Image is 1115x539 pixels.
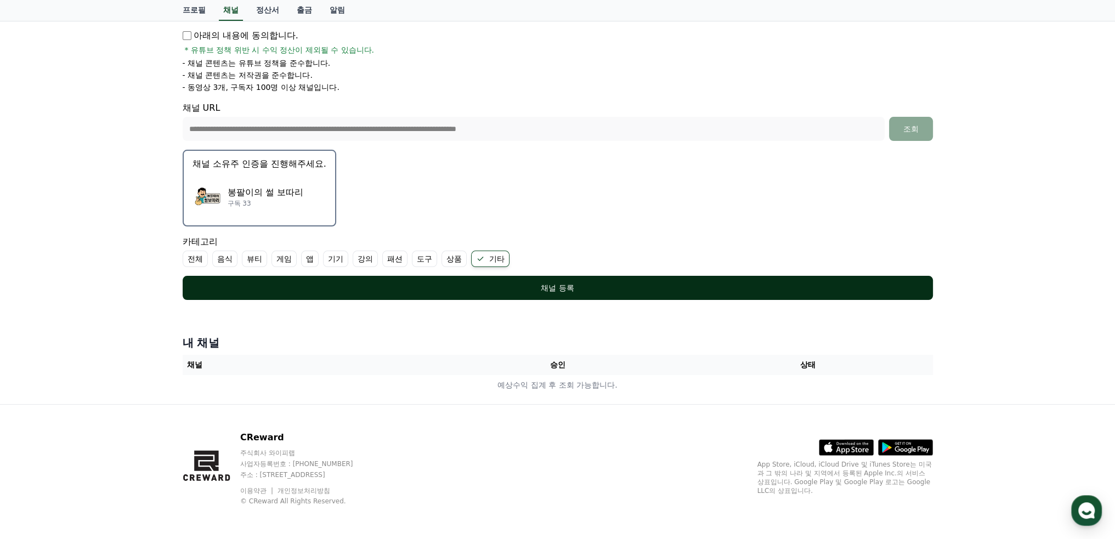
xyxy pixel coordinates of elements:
label: 도구 [412,251,437,267]
label: 상품 [442,251,467,267]
label: 전체 [183,251,208,267]
p: 구독 33 [228,199,303,208]
span: 설정 [169,364,183,373]
button: 채널 등록 [183,276,933,300]
label: 뷰티 [242,251,267,267]
div: 조회 [893,123,929,134]
p: 사업자등록번호 : [PHONE_NUMBER] [240,459,374,468]
p: App Store, iCloud, iCloud Drive 및 iTunes Store는 미국과 그 밖의 나라 및 지역에서 등록된 Apple Inc.의 서비스 상표입니다. Goo... [757,460,933,495]
label: 기기 [323,251,348,267]
a: 이용약관 [240,487,275,495]
div: 채널 등록 [205,282,911,293]
p: 주소 : [STREET_ADDRESS] [240,470,374,479]
td: 예상수익 집계 후 조회 가능합니다. [183,375,933,395]
p: © CReward All Rights Reserved. [240,497,374,506]
label: 게임 [271,251,297,267]
th: 승인 [432,355,682,375]
h4: 내 채널 [183,335,933,350]
p: 봉팔이의 썰 보따리 [228,186,303,199]
a: 홈 [3,348,72,375]
span: 대화 [100,365,114,373]
label: 음식 [212,251,237,267]
p: 아래의 내용에 동의합니다. [183,29,298,42]
p: - 채널 콘텐츠는 저작권을 준수합니다. [183,70,313,81]
label: 패션 [382,251,407,267]
button: 채널 소유주 인증을 진행해주세요. 봉팔이의 썰 보따리 봉팔이의 썰 보따리 구독 33 [183,150,336,226]
p: 주식회사 와이피랩 [240,449,374,457]
th: 채널 [183,355,433,375]
span: * 유튜브 정책 위반 시 수익 정산이 제외될 수 있습니다. [185,44,375,55]
a: 개인정보처리방침 [278,487,330,495]
div: 채널 URL [183,101,933,141]
label: 강의 [353,251,378,267]
a: 설정 [142,348,211,375]
p: 채널 소유주 인증을 진행해주세요. [193,157,326,171]
p: CReward [240,431,374,444]
label: 기타 [471,251,510,267]
p: - 동영상 3개, 구독자 100명 이상 채널입니다. [183,82,339,93]
p: - 채널 콘텐츠는 유튜브 정책을 준수합니다. [183,58,331,69]
span: 홈 [35,364,41,373]
button: 조회 [889,117,933,141]
label: 앱 [301,251,319,267]
div: 카테고리 [183,235,933,267]
a: 대화 [72,348,142,375]
img: 봉팔이의 썰 보따리 [193,181,223,212]
th: 상태 [682,355,932,375]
